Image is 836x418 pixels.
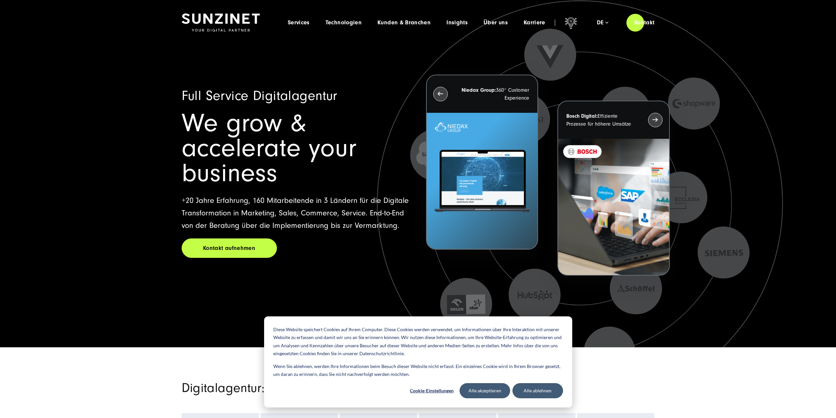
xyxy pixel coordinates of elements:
img: BOSCH - Kundeprojekt - Digital Transformation Agentur SUNZINET [558,139,669,275]
h1: We grow & accelerate your business [182,111,410,186]
button: Alle ablehnen [512,383,563,398]
div: de [597,19,608,26]
img: SUNZINET Full Service Digital Agentur [182,13,260,32]
button: Niedax Group:360° Customer Experience Letztes Projekt von Niedax. Ein Laptop auf dem die Niedax W... [426,75,538,250]
a: Über uns [484,19,508,26]
p: Diese Website speichert Cookies auf Ihrem Computer. Diese Cookies werden verwendet, um Informatio... [273,326,563,358]
p: Effiziente Prozesse für höhere Umsätze [566,112,636,128]
p: +20 Jahre Erfahrung, 160 Mitarbeitende in 3 Ländern für die Digitale Transformation in Marketing,... [182,194,410,232]
div: Cookie banner [264,316,572,407]
a: Kontakt aufnehmen [182,238,277,258]
a: Kunden & Branchen [377,19,431,26]
p: Wenn Sie ablehnen, werden Ihre Informationen beim Besuch dieser Website nicht erfasst. Ein einzel... [273,362,563,379]
button: Bosch Digital:Effiziente Prozesse für höhere Umsätze BOSCH - Kundeprojekt - Digital Transformatio... [557,101,669,276]
strong: Niedax Group: [462,87,496,93]
a: Insights [446,19,468,26]
p: 360° Customer Experience [460,86,529,102]
h2: Digitalagentur: Unsere Services [182,380,494,396]
a: Kontakt [626,13,663,32]
a: Technologien [326,19,362,26]
img: Letztes Projekt von Niedax. Ein Laptop auf dem die Niedax Website geöffnet ist, auf blauem Hinter... [427,113,537,249]
strong: Bosch Digital: [566,113,598,119]
span: Full Service Digitalagentur [182,88,337,104]
a: Services [288,19,310,26]
button: Alle akzeptieren [460,383,510,398]
a: Karriere [524,19,545,26]
button: Cookie-Einstellungen [407,383,457,398]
